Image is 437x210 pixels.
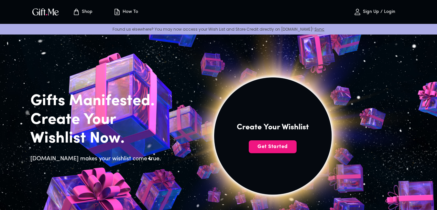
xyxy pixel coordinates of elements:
button: GiftMe Logo [30,8,61,16]
a: Sync [314,26,324,32]
p: Found us elsewhere? You may now access your Wish List and Store Credit directly on [DOMAIN_NAME]! [5,26,432,32]
img: GiftMe Logo [31,7,60,16]
p: Shop [80,9,93,15]
button: Get Started [249,140,297,153]
span: Get Started [249,143,297,150]
img: how-to.svg [113,8,121,16]
h2: Gifts Manifested. [30,92,165,111]
h6: [DOMAIN_NAME] makes your wishlist come true. [30,155,165,164]
button: Store page [65,2,100,22]
h4: Create Your Wishlist [237,122,309,133]
h2: Create Your [30,111,165,129]
p: Sign Up / Login [361,9,395,15]
button: Sign Up / Login [342,2,407,22]
button: How To [108,2,144,22]
h2: Wishlist Now. [30,129,165,148]
p: How To [121,9,138,15]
